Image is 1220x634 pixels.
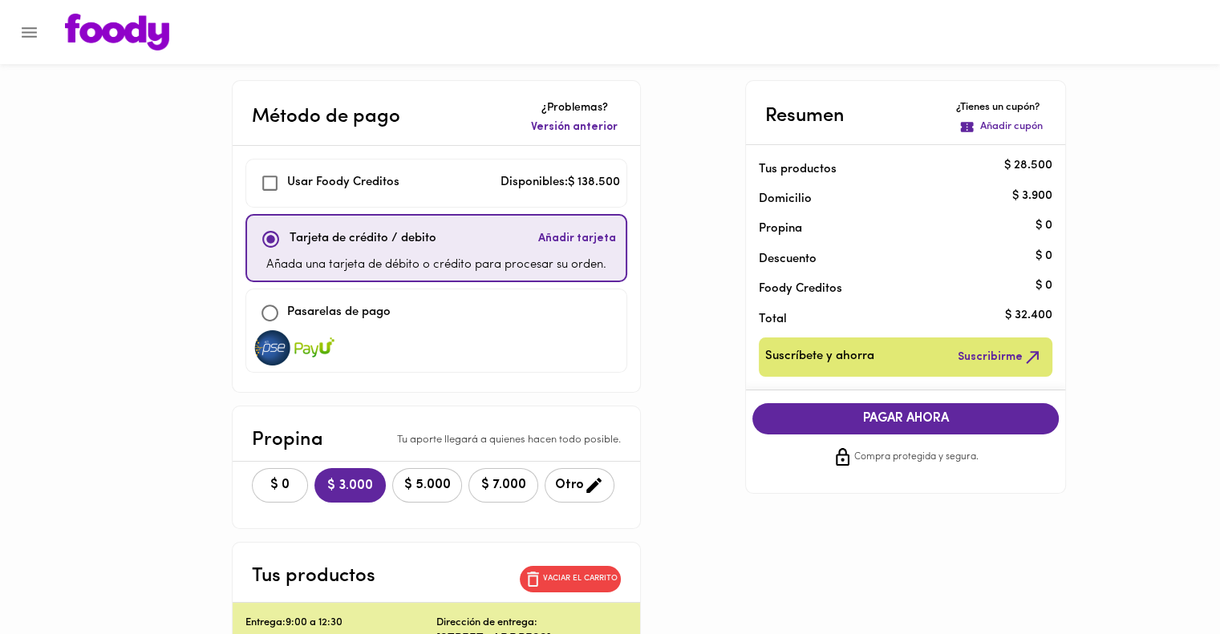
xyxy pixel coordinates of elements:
p: Añadir cupón [980,119,1043,135]
p: Disponibles: $ 138.500 [501,174,620,192]
p: Dirección de entrega: [436,616,537,631]
span: $ 0 [262,478,298,493]
button: Menu [10,13,49,52]
p: Vaciar el carrito [543,573,618,584]
p: Propina [759,220,1027,237]
p: Resumen [765,102,845,131]
img: visa [294,330,334,365]
span: Añadir tarjeta [538,231,616,247]
button: $ 3.000 [314,468,386,503]
span: Otro [555,475,604,495]
button: Añadir cupón [956,116,1046,138]
span: $ 3.000 [327,479,373,494]
p: Foody Creditos [759,281,1027,297]
p: Entrega: 9:00 a 12:30 [245,616,436,631]
button: Vaciar el carrito [520,566,621,592]
p: $ 28.500 [1004,158,1052,175]
img: logo.png [65,14,169,50]
p: Pasarelas de pago [287,304,391,322]
button: Añadir tarjeta [535,222,619,256]
button: Suscribirme [955,344,1046,370]
span: $ 5.000 [403,478,452,493]
p: $ 32.400 [1005,308,1052,325]
p: Usar Foody Creditos [287,174,399,192]
span: Suscribirme [958,347,1043,367]
button: Otro [545,468,614,503]
iframe: Messagebird Livechat Widget [1127,541,1204,618]
span: $ 7.000 [479,478,528,493]
p: Añada una tarjeta de débito o crédito para procesar su orden. [266,256,606,275]
p: Total [759,311,1027,328]
p: Propina [252,426,323,454]
p: Tu aporte llegará a quienes hacen todo posible. [397,433,621,448]
p: ¿Tienes un cupón? [956,100,1046,115]
button: Versión anterior [528,116,621,139]
p: ¿Problemas? [528,100,621,116]
p: $ 0 [1036,217,1052,234]
span: PAGAR AHORA [768,411,1043,426]
p: Domicilio [759,191,812,208]
p: Tus productos [252,562,375,591]
img: visa [253,330,293,365]
p: Método de pago [252,103,400,131]
p: Tarjeta de crédito / debito [290,230,436,248]
p: $ 3.900 [1012,188,1052,204]
p: $ 0 [1036,248,1052,265]
p: Tus productos [759,161,1027,178]
button: $ 0 [252,468,308,503]
button: PAGAR AHORA [752,403,1059,434]
span: Suscríbete y ahorra [765,347,874,367]
p: Descuento [759,251,817,268]
button: $ 5.000 [392,468,462,503]
button: $ 7.000 [468,468,538,503]
span: Versión anterior [531,119,618,135]
span: Compra protegida y segura. [854,450,979,466]
p: $ 0 [1036,277,1052,294]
